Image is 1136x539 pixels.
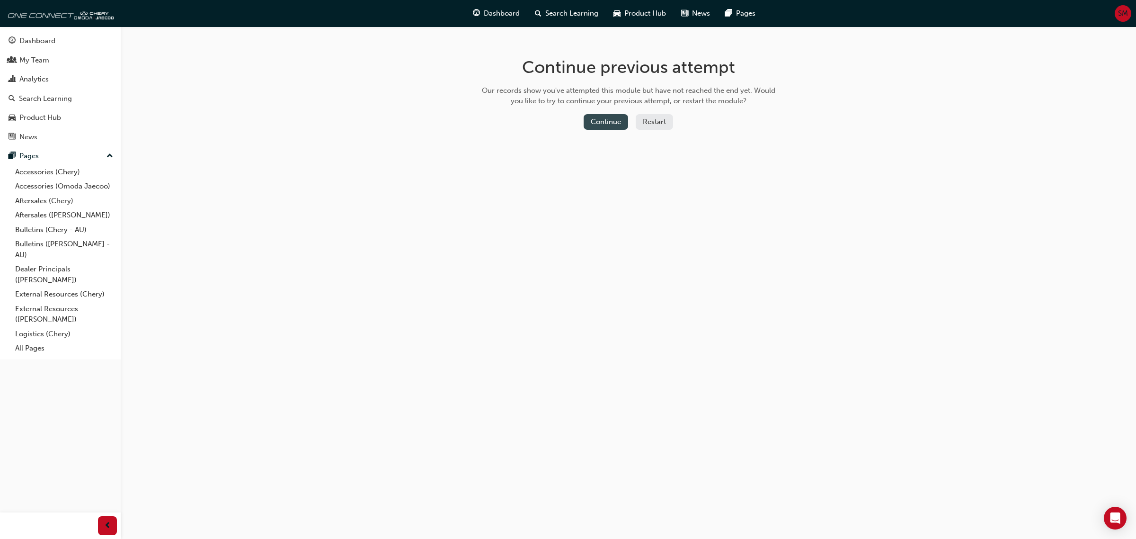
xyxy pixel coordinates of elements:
[11,302,117,327] a: External Resources ([PERSON_NAME])
[11,208,117,223] a: Aftersales ([PERSON_NAME])
[9,95,15,103] span: search-icon
[692,8,710,19] span: News
[104,520,111,532] span: prev-icon
[736,8,755,19] span: Pages
[4,32,117,50] a: Dashboard
[19,151,39,162] div: Pages
[5,4,114,23] img: oneconnect
[9,56,16,65] span: people-icon
[1115,5,1131,22] button: SM
[11,327,117,341] a: Logistics (Chery)
[4,30,117,147] button: DashboardMy TeamAnalyticsSearch LearningProduct HubNews
[545,8,598,19] span: Search Learning
[484,8,520,19] span: Dashboard
[473,8,480,19] span: guage-icon
[606,4,674,23] a: car-iconProduct Hub
[106,150,113,162] span: up-icon
[624,8,666,19] span: Product Hub
[11,287,117,302] a: External Resources (Chery)
[4,109,117,126] a: Product Hub
[19,74,49,85] div: Analytics
[9,152,16,161] span: pages-icon
[11,165,117,180] a: Accessories (Chery)
[11,237,117,262] a: Bulletins ([PERSON_NAME] - AU)
[9,114,16,122] span: car-icon
[613,8,621,19] span: car-icon
[674,4,718,23] a: news-iconNews
[4,147,117,165] button: Pages
[9,75,16,84] span: chart-icon
[1118,8,1128,19] span: SM
[19,93,72,104] div: Search Learning
[527,4,606,23] a: search-iconSearch Learning
[11,262,117,287] a: Dealer Principals ([PERSON_NAME])
[19,132,37,143] div: News
[725,8,732,19] span: pages-icon
[11,341,117,356] a: All Pages
[465,4,527,23] a: guage-iconDashboard
[19,112,61,123] div: Product Hub
[11,194,117,208] a: Aftersales (Chery)
[4,90,117,108] a: Search Learning
[636,114,673,130] button: Restart
[11,179,117,194] a: Accessories (Omoda Jaecoo)
[9,133,16,142] span: news-icon
[4,128,117,146] a: News
[1104,507,1127,530] div: Open Intercom Messenger
[4,71,117,88] a: Analytics
[718,4,763,23] a: pages-iconPages
[19,36,55,46] div: Dashboard
[584,114,628,130] button: Continue
[479,57,779,78] h1: Continue previous attempt
[479,85,779,107] div: Our records show you've attempted this module but have not reached the end yet. Would you like to...
[681,8,688,19] span: news-icon
[19,55,49,66] div: My Team
[535,8,541,19] span: search-icon
[11,223,117,237] a: Bulletins (Chery - AU)
[9,37,16,45] span: guage-icon
[4,52,117,69] a: My Team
